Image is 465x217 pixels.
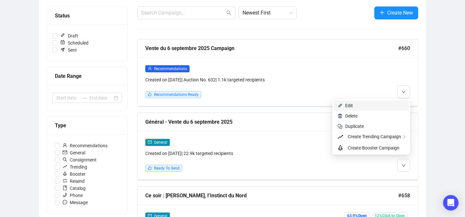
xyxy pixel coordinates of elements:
[337,144,345,152] span: rocket
[154,140,167,145] span: General
[337,124,343,129] img: svg+xml;base64,PHN2ZyB4bWxucz0iaHR0cDovL3d3dy53My5vcmcvMjAwMC9zdmciIHdpZHRoPSIyNCIgaGVpZ2h0PSIyNC...
[243,7,293,19] span: Newest First
[137,113,418,180] a: Général - Vente du 6 septembre 2025#659mailGeneralCreated on [DATE]| 22.9k targeted recipientslik...
[402,164,406,168] span: down
[402,90,406,94] span: down
[60,170,88,178] span: Booster
[82,95,87,100] span: swap-right
[145,118,398,126] div: Général - Vente du 6 septembre 2025
[226,10,232,15] span: search
[141,9,225,17] input: Search Campaign...
[387,9,413,17] span: Create New
[60,163,90,170] span: Trending
[56,94,79,101] input: Start date
[63,143,67,148] span: user
[154,92,199,97] span: Recommendations Ready
[63,164,67,169] span: rise
[345,124,364,129] span: Duplicate
[337,113,343,119] img: svg+xml;base64,PHN2ZyB4bWxucz0iaHR0cDovL3d3dy53My5vcmcvMjAwMC9zdmciIHhtbG5zOnhsaW5rPSJodHRwOi8vd3...
[374,6,418,19] button: Create New
[402,135,406,139] span: right
[145,76,343,83] div: Created on [DATE] | Auction No. 632 | 1.1k targeted recipients
[60,199,90,206] span: Message
[60,149,88,156] span: General
[398,191,410,200] span: #658
[337,103,343,108] img: svg+xml;base64,PHN2ZyB4bWxucz0iaHR0cDovL3d3dy53My5vcmcvMjAwMC9zdmciIHhtbG5zOnhsaW5rPSJodHRwOi8vd3...
[55,72,119,80] div: Date Range
[337,133,345,141] span: rise
[398,44,410,52] span: #660
[63,186,67,190] span: book
[154,67,187,71] span: Recommendations
[60,156,99,163] span: Consignment
[148,92,152,96] span: like
[345,103,353,108] span: Edit
[57,46,79,54] span: Sent
[60,185,88,192] span: Catalog
[145,150,343,157] div: Created on [DATE] | 22.9k targeted recipients
[82,95,87,100] span: to
[60,192,85,199] span: Phone
[145,44,398,52] div: Vente du 6 septembre 2025 Campaign
[443,195,459,211] div: Open Intercom Messenger
[63,150,67,155] span: mail
[63,179,67,183] span: retweet
[137,39,418,106] a: Vente du 6 septembre 2025 Campaign#660userRecommendationsCreated on [DATE]| Auction No. 632| 1.1k...
[63,157,67,162] span: search
[63,200,67,204] span: message
[345,113,357,119] span: Delete
[57,39,91,46] span: Scheduled
[63,171,67,176] span: rocket
[379,10,385,15] span: plus
[148,67,152,70] span: user
[348,145,399,150] span: Create Booster Campaign
[148,140,152,144] span: mail
[60,178,87,185] span: Resend
[55,121,119,129] div: Type
[348,134,401,139] span: Create Trending Campaign
[55,12,119,20] div: Status
[60,142,110,149] span: Recommendations
[89,94,112,101] input: End date
[63,193,67,197] span: phone
[57,32,81,39] span: Draft
[154,166,180,170] span: Ready To Send
[148,166,152,170] span: like
[145,191,398,200] div: Ce soir : [PERSON_NAME], l’Instinct du Nord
